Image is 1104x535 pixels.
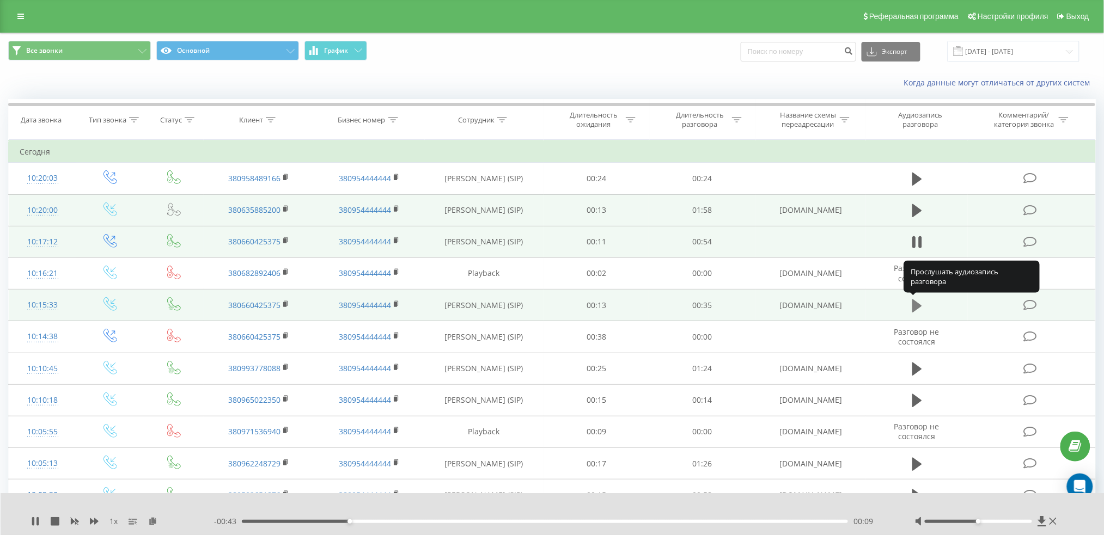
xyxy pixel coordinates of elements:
a: 380954444444 [339,395,391,405]
td: [DOMAIN_NAME] [755,257,866,289]
div: Дата звонка [21,115,62,125]
td: 00:02 [544,257,650,289]
td: 00:00 [649,257,755,289]
a: 380954444444 [339,426,391,436]
td: 00:58 [649,479,755,511]
td: 01:26 [649,448,755,479]
a: 380635885200 [228,205,280,215]
td: 00:13 [544,290,650,321]
button: Основной [156,41,299,60]
a: 380682892406 [228,268,280,278]
td: 00:15 [544,479,650,511]
td: 01:24 [649,353,755,384]
td: [DOMAIN_NAME] [755,448,866,479]
td: 00:00 [649,321,755,353]
td: [PERSON_NAME] (SIP) [424,290,543,321]
td: 00:24 [649,163,755,194]
td: [DOMAIN_NAME] [755,194,866,226]
td: 00:11 [544,226,650,257]
a: 380954444444 [339,236,391,247]
span: Разговор не состоялся [894,263,940,283]
td: 00:13 [544,194,650,226]
div: Прослушать аудиозапись разговора [904,261,1040,293]
div: Сотрудник [458,115,495,125]
td: Playback [424,416,543,447]
td: [PERSON_NAME] (SIP) [424,163,543,194]
a: 380954444444 [339,268,391,278]
td: [DOMAIN_NAME] [755,416,866,447]
input: Поиск по номеру [741,42,856,62]
div: Accessibility label [977,519,981,524]
div: Бизнес номер [338,115,386,125]
a: 380954444444 [339,458,391,469]
td: 00:25 [544,353,650,384]
td: 00:15 [544,384,650,416]
a: 380958489166 [228,173,280,183]
div: Длительность ожидания [565,110,623,129]
td: 00:17 [544,448,650,479]
div: 10:10:18 [20,390,65,411]
a: 380660425375 [228,300,280,310]
td: 00:54 [649,226,755,257]
div: 10:10:45 [20,358,65,379]
span: 1 x [109,516,118,527]
span: Все звонки [26,46,63,55]
div: 10:05:13 [20,453,65,474]
button: График [304,41,367,60]
td: [PERSON_NAME] (SIP) [424,321,543,353]
div: Аудиозапись разговора [885,110,956,129]
td: Playback [424,257,543,289]
span: Разговор не состоялся [894,421,940,441]
a: 380660425375 [228,236,280,247]
div: 10:16:21 [20,263,65,284]
td: 00:09 [544,416,650,447]
div: 10:20:00 [20,200,65,221]
span: Настройки профиля [978,12,1048,21]
div: 10:14:38 [20,326,65,347]
a: 380954444444 [339,490,391,500]
a: 380965022350 [228,395,280,405]
td: 01:58 [649,194,755,226]
td: [DOMAIN_NAME] [755,384,866,416]
button: Все звонки [8,41,151,60]
div: Open Intercom Messenger [1067,473,1093,500]
div: Тип звонка [89,115,126,125]
a: 380502651876 [228,490,280,500]
div: 10:20:03 [20,168,65,189]
a: 380962248729 [228,458,280,469]
td: 00:00 [649,416,755,447]
a: 380954444444 [339,205,391,215]
span: Разговор не состоялся [894,327,940,347]
a: 380954444444 [339,300,391,310]
span: Реферальная программа [869,12,959,21]
div: 10:05:55 [20,421,65,442]
span: - 00:43 [214,516,242,527]
button: Экспорт [862,42,920,62]
a: 380954444444 [339,363,391,373]
td: [PERSON_NAME] (SIP) [424,226,543,257]
span: График [325,47,349,54]
td: 00:24 [544,163,650,194]
td: [DOMAIN_NAME] [755,290,866,321]
div: Accessibility label [347,519,352,524]
div: 10:03:32 [20,484,65,506]
td: [PERSON_NAME] (SIP) [424,479,543,511]
div: Комментарий/категория звонка [992,110,1056,129]
td: 00:35 [649,290,755,321]
a: 380971536940 [228,426,280,436]
td: 00:14 [649,384,755,416]
span: 00:09 [853,516,873,527]
td: [PERSON_NAME] (SIP) [424,384,543,416]
a: Когда данные могут отличаться от других систем [904,77,1096,88]
div: Название схемы переадресации [779,110,837,129]
div: Статус [160,115,182,125]
td: [DOMAIN_NAME] [755,353,866,384]
a: 380954444444 [339,173,391,183]
div: Длительность разговора [671,110,729,129]
td: [PERSON_NAME] (SIP) [424,353,543,384]
div: 10:17:12 [20,231,65,253]
a: 380954444444 [339,331,391,342]
a: 380660425375 [228,331,280,342]
td: Сегодня [9,141,1096,163]
td: [DOMAIN_NAME] [755,479,866,511]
